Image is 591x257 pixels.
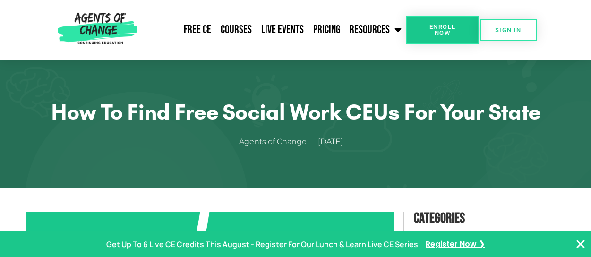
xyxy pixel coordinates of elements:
h4: Categories [414,207,565,230]
a: SIGN IN [480,19,537,41]
span: Enroll Now [421,24,463,36]
span: Agents of Change [239,135,307,149]
a: [DATE] [318,135,352,149]
a: Live Events [257,18,308,42]
a: Courses [216,18,257,42]
a: Free CE [179,18,216,42]
a: Register Now ❯ [426,238,485,251]
a: Agents of Change [239,135,316,149]
span: SIGN IN [495,27,522,33]
p: Get Up To 6 Live CE Credits This August - Register For Our Lunch & Learn Live CE Series [106,238,418,251]
button: Close Banner [575,239,586,250]
a: Pricing [308,18,345,42]
a: Resources [345,18,406,42]
a: Enroll Now [406,16,479,44]
nav: Menu [141,18,406,42]
h1: How to Find Free Social Work CEUs for Your State [50,99,541,125]
time: [DATE] [318,137,343,146]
